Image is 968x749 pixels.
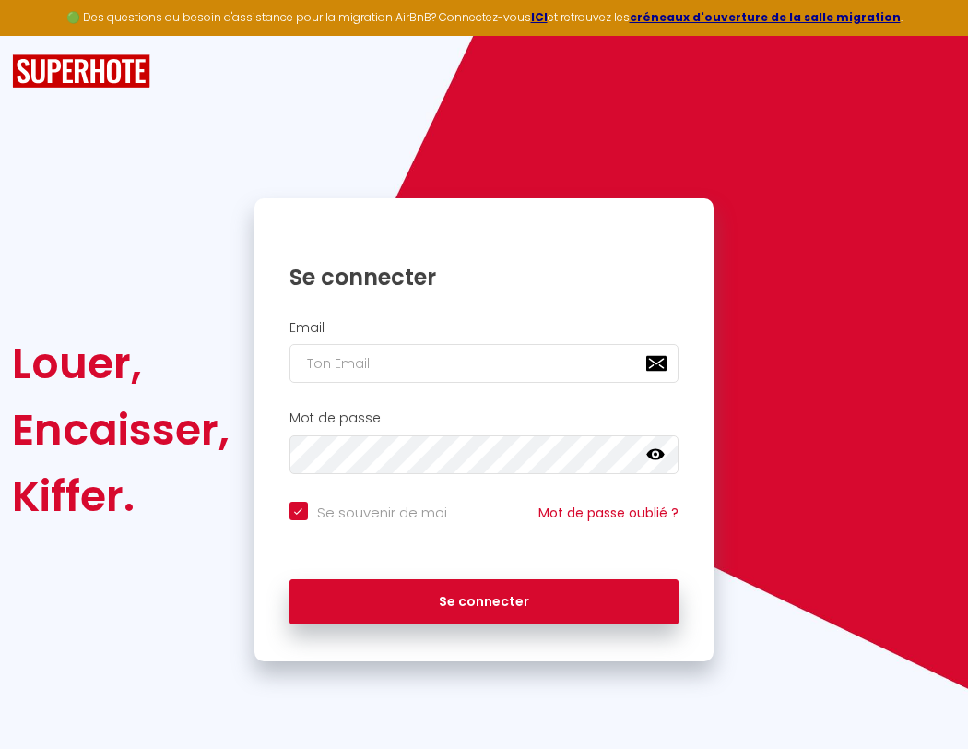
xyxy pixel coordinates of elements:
[12,54,150,89] img: SuperHote logo
[289,579,679,625] button: Se connecter
[12,463,230,529] div: Kiffer.
[12,330,230,397] div: Louer,
[289,320,679,336] h2: Email
[289,344,679,383] input: Ton Email
[538,504,679,522] a: Mot de passe oublié ?
[289,410,679,426] h2: Mot de passe
[289,263,679,291] h1: Se connecter
[630,9,901,25] a: créneaux d'ouverture de la salle migration
[12,397,230,463] div: Encaisser,
[531,9,548,25] a: ICI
